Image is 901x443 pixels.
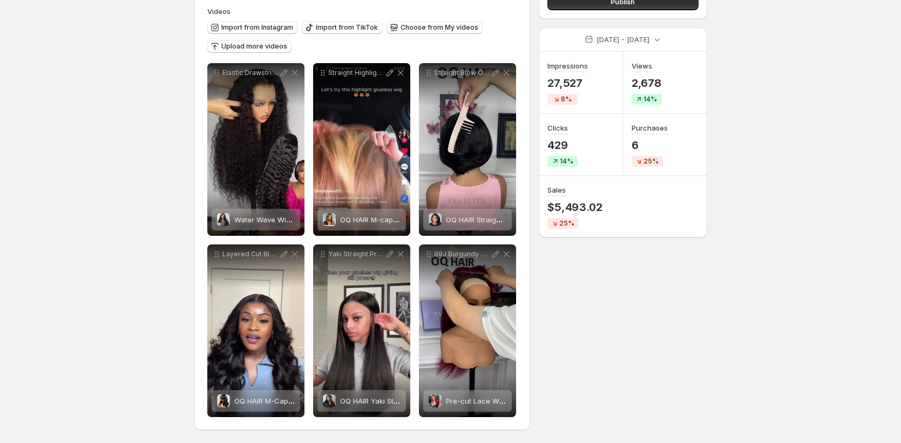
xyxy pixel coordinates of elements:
img: OQ HAIR M-cap Straight Hair 4/27 Highlight Color Wear Go Glueless Wigs Invisible Knots Pre Cut 9x... [323,213,336,226]
p: [DATE] - [DATE] [597,34,649,45]
div: Straight Highlight Ombre Color Wear Go Glueless WigOQ HAIR M-cap Straight Hair 4/27 Highlight Col... [313,63,410,236]
button: Upload more videos [207,40,292,53]
span: OQ HAIR Yaki Straight Bleached Knots Pre-Cut 9x6 T Part Lace Wig Natural Frontal Look Wear Go Wig [340,397,685,405]
p: Straight Highlight Ombre Color Wear Go Glueless Wig [328,69,384,77]
p: 27,527 [547,77,588,90]
div: Layered Cut Bleached Mini Knots Body Wave Wear Go Glueless WigOQ HAIR M-Cap Layered Cut Bleached ... [207,244,304,417]
img: OQ HAIR Yaki Straight Bleached Knots Pre-Cut 9x6 T Part Lace Wig Natural Frontal Look Wear Go Wig [323,394,336,407]
h3: Purchases [632,122,668,133]
span: 14% [560,157,573,166]
span: Water Wave Wig Pre Bleached Knots 13x4 13x6 HD Lace Frontal Wig With Elastic Drawstring Wear Go Wig [234,215,592,224]
p: Yaki Straight Pre-Cut 9x6 Lace Wear Go Wig [328,250,384,258]
span: Videos [207,7,231,16]
button: Choose from My videos [387,21,483,34]
img: Pre-cut Lace Wig Straight Hair 99J Burgundy Color Wear Go Glueless Wig 7x5 Lace Wig Preplucked wi... [429,394,442,407]
span: OQ HAIR Straight Blow Out Hair Cut [PERSON_NAME] Wig Pre-Cut HD Lace Wear Go Glueless Wig [446,215,774,224]
div: 99J Burgundy Color Wear Go Glueless WigPre-cut Lace Wig Straight Hair 99J Burgundy Color Wear Go ... [419,244,516,417]
button: Import from TikTok [302,21,382,34]
div: Straight Blow Out Hair Cut [PERSON_NAME] Wear Go WigOQ HAIR Straight Blow Out Hair Cut Bob Wig Pr... [419,63,516,236]
h3: Sales [547,185,566,195]
p: Straight Blow Out Hair Cut [PERSON_NAME] Wear Go Wig [434,69,490,77]
p: Layered Cut Bleached Mini Knots Body Wave Wear Go Glueless Wig [222,250,279,258]
span: Pre-cut Lace Wig Straight Hair 99J Burgundy Color Wear Go Glueless Wig 7x5 Lace Wig Preplucked wi... [446,397,856,405]
span: Choose from My videos [401,23,478,32]
span: OQ HAIR M-cap Straight Hair 4/27 Highlight Color Wear Go Glueless Wigs Invisible Knots Pre Cut 9x... [340,215,719,224]
h3: Views [632,60,652,71]
div: Elastic Drawstring 13x6 HD Lace Wear Go Glueless WigWater Wave Wig Pre Bleached Knots 13x4 13x6 H... [207,63,304,236]
p: 2,678 [632,77,662,90]
button: Import from Instagram [207,21,297,34]
span: Upload more videos [221,42,287,51]
p: 6 [632,139,668,152]
span: 8% [561,95,572,104]
span: 14% [643,95,657,104]
h3: Impressions [547,60,588,71]
p: Elastic Drawstring 13x6 HD Lace Wear Go Glueless Wig [222,69,279,77]
div: Yaki Straight Pre-Cut 9x6 Lace Wear Go WigOQ HAIR Yaki Straight Bleached Knots Pre-Cut 9x6 T Part... [313,244,410,417]
span: 25% [559,219,574,228]
p: $5,493.02 [547,201,602,214]
img: OQ HAIR M-Cap Layered Cut Bleached Mini Knots 9x6 Lace Body Wave Wear Go Glueless Wig With Curtai... [217,394,230,407]
span: 25% [643,157,659,166]
span: Import from TikTok [316,23,378,32]
h3: Clicks [547,122,568,133]
span: OQ HAIR M-Cap Layered Cut Bleached Mini Knots 9x6 Lace Body Wave Wear Go Glueless Wig With Curtai... [234,397,622,405]
p: 429 [547,139,578,152]
p: 99J Burgundy Color Wear Go Glueless Wig [434,250,490,258]
img: OQ HAIR Straight Blow Out Hair Cut Bob Wig Pre-Cut HD Lace Wear Go Glueless Wig [429,213,442,226]
img: Water Wave Wig Pre Bleached Knots 13x4 13x6 HD Lace Frontal Wig With Elastic Drawstring Wear Go Wig [217,213,230,226]
span: Import from Instagram [221,23,293,32]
